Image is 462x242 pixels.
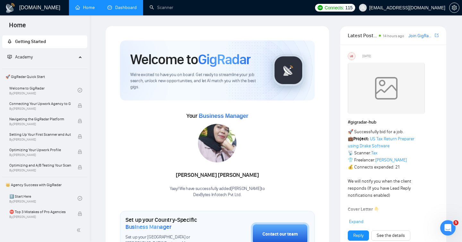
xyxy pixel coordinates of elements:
[383,34,404,38] span: 14 hours ago
[15,39,46,44] span: Getting Started
[449,5,459,10] span: setting
[361,5,365,10] span: user
[408,32,433,39] a: Join GigRadar Slack Community
[186,112,248,119] span: Your
[348,119,439,126] h1: # gigradar-hub
[9,116,71,122] span: Navigating the GigRadar Platform
[170,186,265,198] div: Yaay! We have successfully added [PERSON_NAME] to
[375,157,407,163] a: [PERSON_NAME]
[9,100,71,107] span: Connecting Your Upwork Agency to GigRadar
[15,54,33,60] span: Academy
[9,122,71,126] span: By [PERSON_NAME]
[353,136,369,142] strong: Project:
[435,33,439,38] span: export
[199,113,248,119] span: Business Manager
[9,138,71,142] span: By [PERSON_NAME]
[9,209,71,215] span: ⛔ Top 3 Mistakes of Pro Agencies
[7,55,12,59] span: fund-projection-screen
[9,162,71,169] span: Optimizing and A/B Testing Your Scanner for Better Results
[348,207,379,212] strong: Cover Letter 👇
[4,21,31,34] span: Home
[449,3,459,13] button: setting
[371,150,378,156] a: Tax
[170,192,265,198] p: DexBytes Infotech Pvt Ltd .
[76,227,83,233] span: double-left
[125,216,219,230] h1: Set up your Country-Specific
[125,223,171,230] span: Business Manager
[9,215,71,219] span: By [PERSON_NAME]
[3,70,87,83] span: 🚀 GigRadar Quick Start
[353,232,364,239] a: Reply
[78,196,82,201] span: check-circle
[5,3,15,13] img: logo
[198,51,251,68] span: GigRadar
[348,136,415,149] a: US Tax Return Preparer using Drake Software
[130,51,251,68] h1: Welcome to
[78,88,82,92] span: check-circle
[78,150,82,154] span: lock
[150,5,173,10] a: searchScanner
[7,54,33,60] span: Academy
[348,230,369,241] button: Reply
[371,230,410,241] button: See the details
[435,32,439,39] a: export
[348,53,355,60] div: US
[9,191,78,205] a: 1️⃣ Start HereBy[PERSON_NAME]
[9,169,71,172] span: By [PERSON_NAME]
[78,134,82,139] span: lock
[9,131,71,138] span: Setting Up Your First Scanner and Auto-Bidder
[9,107,71,111] span: By [PERSON_NAME]
[348,31,377,39] span: Latest Posts from the GigRadar Community
[7,39,12,44] span: rocket
[2,35,87,48] li: Getting Started
[262,231,298,238] div: Contact our team
[78,103,82,108] span: lock
[107,5,137,10] a: dashboardDashboard
[78,212,82,216] span: lock
[453,220,458,225] span: 5
[9,83,78,97] a: Welcome to GigRadarBy[PERSON_NAME]
[377,232,405,239] a: See the details
[325,4,344,11] span: Connects:
[9,147,71,153] span: Optimizing Your Upwork Profile
[362,53,371,59] span: [DATE]
[348,63,425,114] img: weqQh+iSagEgQAAAABJRU5ErkJggg==
[345,4,352,11] span: 115
[349,219,364,224] span: Expand
[440,220,456,236] iframe: Intercom live chat
[449,5,459,10] a: setting
[3,178,87,191] span: 👑 Agency Success with GigRadar
[9,153,71,157] span: By [PERSON_NAME]
[170,170,265,181] div: [PERSON_NAME] [PERSON_NAME]
[75,5,95,10] a: homeHome
[318,5,323,10] img: upwork-logo.png
[78,119,82,123] span: lock
[198,124,236,162] img: 1699261636320-IMG-20231031-WA0001.jpg
[130,72,262,90] span: We're excited to have you on board. Get ready to streamline your job search, unlock new opportuni...
[272,54,304,86] img: gigradar-logo.png
[78,165,82,169] span: lock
